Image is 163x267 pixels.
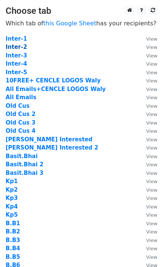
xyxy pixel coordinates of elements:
small: View [146,170,157,176]
a: View [139,245,157,252]
small: View [146,195,157,201]
a: [PERSON_NAME] Interested 2 [6,144,98,151]
a: Inter-3 [6,52,27,59]
a: Inter-4 [6,60,27,67]
small: View [146,179,157,184]
a: View [139,195,157,201]
a: View [139,203,157,210]
small: View [146,221,157,226]
a: View [139,35,157,42]
small: View [146,111,157,117]
small: View [146,87,157,92]
a: Inter-1 [6,35,27,42]
a: View [139,144,157,151]
a: this Google Sheet [43,20,96,27]
a: B.B3 [6,237,20,244]
a: B.B5 [6,254,20,260]
p: Which tab of has your recipients? [6,19,157,27]
a: Kp5 [6,211,18,218]
a: View [139,119,157,126]
a: View [139,178,157,185]
a: Inter-5 [6,69,27,76]
a: View [139,220,157,227]
a: View [139,161,157,168]
strong: [PERSON_NAME] Interested [6,136,93,143]
a: Old Cus [6,103,29,109]
a: Basit.Bhai 3 [6,170,44,176]
small: View [146,154,157,159]
a: View [139,60,157,67]
small: View [146,212,157,218]
a: Kp2 [6,186,18,193]
a: B.B4 [6,245,20,252]
strong: Inter-2 [6,44,27,50]
small: View [146,44,157,50]
a: Kp4 [6,203,18,210]
small: View [146,103,157,109]
a: All Emails+CENCLE LOGOS Waly [6,86,106,92]
small: View [146,187,157,193]
a: View [139,186,157,193]
small: View [146,162,157,167]
a: Kp1 [6,178,18,185]
a: View [139,44,157,50]
a: Basit.Bhai 2 [6,161,44,168]
small: View [146,229,157,235]
small: View [146,120,157,126]
small: View [146,246,157,251]
a: View [139,211,157,218]
small: View [146,254,157,260]
a: View [139,103,157,109]
a: View [139,153,157,160]
small: View [146,95,157,100]
small: View [146,36,157,42]
a: Old Cus 2 [6,111,35,117]
small: View [146,204,157,210]
a: 10FREE+ CENCLE LOGOS Waly [6,77,101,84]
small: View [146,137,157,142]
small: View [146,61,157,67]
a: B.B1 [6,220,20,227]
small: View [146,78,157,84]
a: Basit.Bhai [6,153,38,160]
small: View [146,238,157,243]
a: Old Cus 3 [6,119,35,126]
a: View [139,170,157,176]
a: View [139,77,157,84]
small: View [146,70,157,75]
a: View [139,69,157,76]
a: View [139,94,157,101]
a: View [139,86,157,92]
strong: Old Cus 4 [6,128,35,134]
a: B.B2 [6,228,20,235]
a: View [139,111,157,117]
small: View [146,128,157,134]
a: Kp3 [6,195,18,201]
a: View [139,136,157,143]
a: View [139,228,157,235]
a: View [139,128,157,134]
a: All Emails [6,94,36,101]
a: View [139,254,157,260]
